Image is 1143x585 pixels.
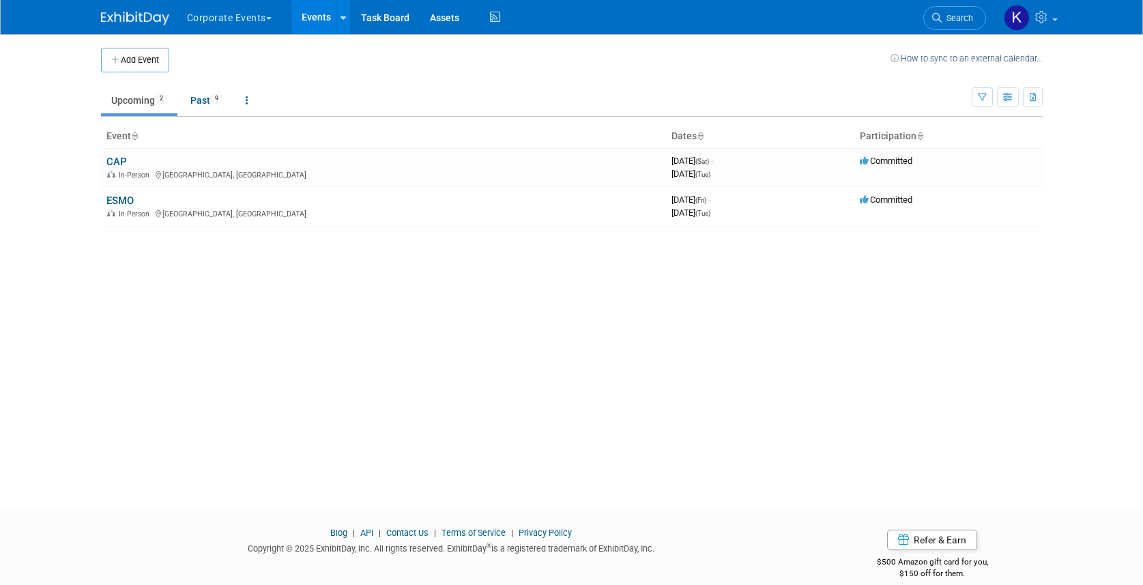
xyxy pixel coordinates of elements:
[360,528,373,538] a: API
[101,539,802,555] div: Copyright © 2025 ExhibitDay, Inc. All rights reserved. ExhibitDay is a registered trademark of Ex...
[822,547,1043,579] div: $500 Amazon gift card for you,
[508,528,517,538] span: |
[119,210,154,218] span: In-Person
[442,528,506,538] a: Terms of Service
[431,528,439,538] span: |
[1004,5,1030,31] img: Keirsten Davis
[671,156,713,166] span: [DATE]
[695,197,706,204] span: (Fri)
[695,210,710,217] span: (Tue)
[860,156,912,166] span: Committed
[211,94,222,104] span: 9
[487,542,491,550] sup: ®
[330,528,347,538] a: Blog
[854,125,1043,148] th: Participation
[711,156,713,166] span: -
[666,125,854,148] th: Dates
[107,210,115,216] img: In-Person Event
[386,528,429,538] a: Contact Us
[822,568,1043,580] div: $150 off for them.
[106,169,661,180] div: [GEOGRAPHIC_DATA], [GEOGRAPHIC_DATA]
[695,158,709,165] span: (Sat)
[131,130,138,141] a: Sort by Event Name
[708,195,710,205] span: -
[101,125,666,148] th: Event
[101,87,177,113] a: Upcoming2
[101,48,169,72] button: Add Event
[519,528,572,538] a: Privacy Policy
[671,169,710,179] span: [DATE]
[887,530,977,550] a: Refer & Earn
[923,6,986,30] a: Search
[107,171,115,177] img: In-Person Event
[942,13,973,23] span: Search
[671,195,710,205] span: [DATE]
[697,130,704,141] a: Sort by Start Date
[101,12,169,25] img: ExhibitDay
[106,195,134,207] a: ESMO
[156,94,167,104] span: 2
[106,156,127,168] a: CAP
[695,171,710,178] span: (Tue)
[106,208,661,218] div: [GEOGRAPHIC_DATA], [GEOGRAPHIC_DATA]
[916,130,923,141] a: Sort by Participation Type
[349,528,358,538] span: |
[180,87,233,113] a: Past9
[671,208,710,218] span: [DATE]
[119,171,154,180] span: In-Person
[891,53,1043,63] a: How to sync to an external calendar...
[375,528,384,538] span: |
[860,195,912,205] span: Committed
